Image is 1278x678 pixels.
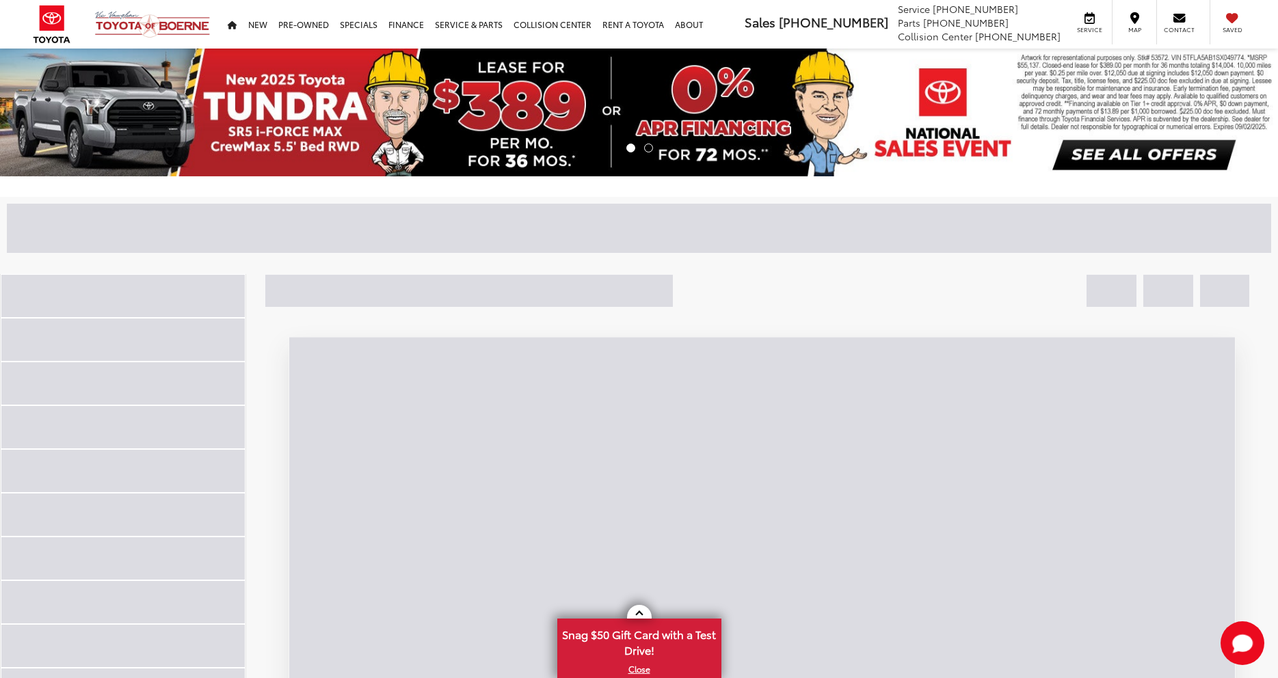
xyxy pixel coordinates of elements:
span: Service [1074,25,1105,34]
span: Saved [1217,25,1247,34]
span: [PHONE_NUMBER] [923,16,1009,29]
img: Vic Vaughan Toyota of Boerne [94,10,211,38]
span: Parts [898,16,920,29]
svg: Start Chat [1221,621,1264,665]
span: Service [898,2,930,16]
span: Map [1119,25,1149,34]
span: Snag $50 Gift Card with a Test Drive! [559,620,720,662]
span: [PHONE_NUMBER] [975,29,1061,43]
span: Collision Center [898,29,972,43]
span: [PHONE_NUMBER] [779,13,888,31]
span: [PHONE_NUMBER] [933,2,1018,16]
button: Toggle Chat Window [1221,621,1264,665]
span: Contact [1164,25,1195,34]
span: Sales [745,13,775,31]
